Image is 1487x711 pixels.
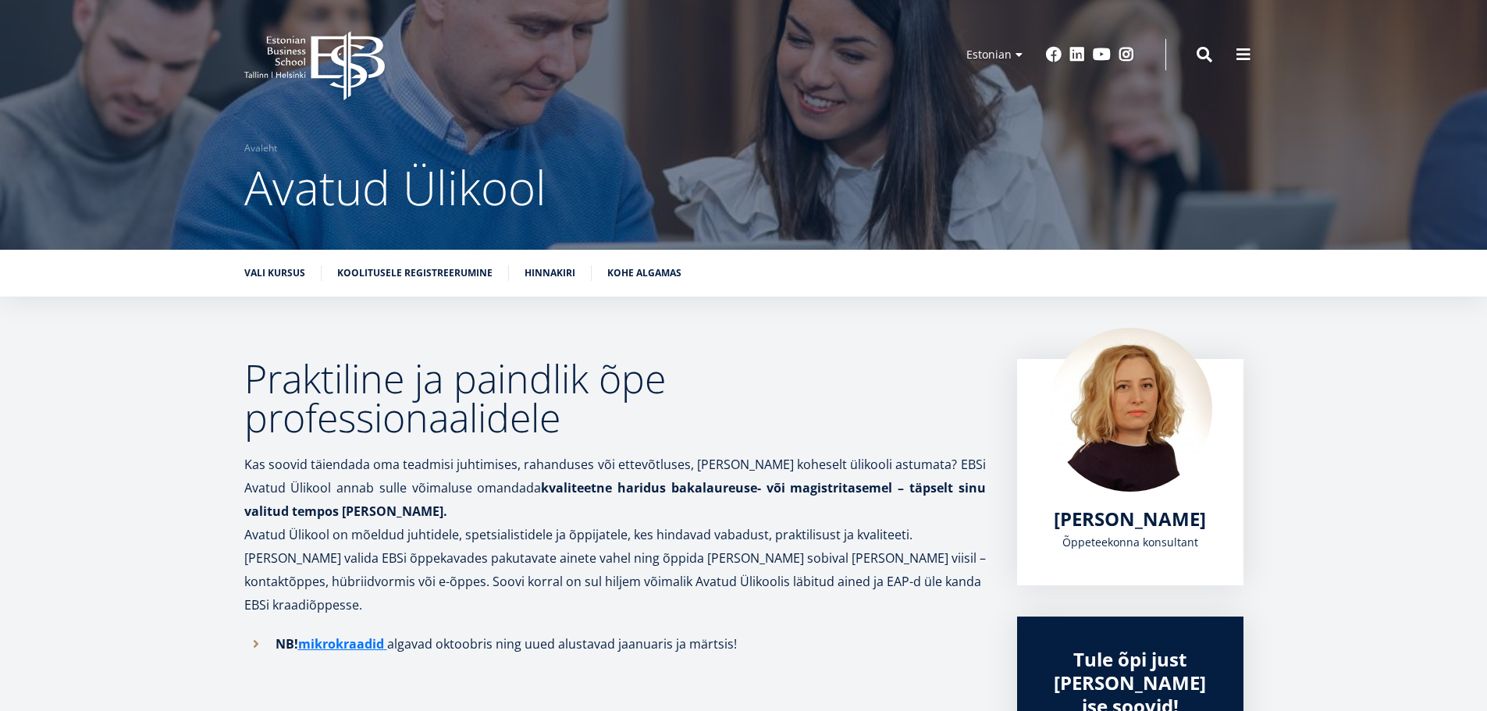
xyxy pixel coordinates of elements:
a: ikrokraadid [311,632,384,656]
p: Kas soovid täiendada oma teadmisi juhtimises, rahanduses või ettevõtluses, [PERSON_NAME] koheselt... [244,453,986,523]
h2: Praktiline ja paindlik õpe professionaalidele [244,359,986,437]
strong: NB! [276,635,387,652]
strong: kvaliteetne haridus bakalaureuse- või magistritasemel – täpselt sinu valitud tempos [PERSON_NAME]. [244,479,986,520]
a: Kohe algamas [607,265,681,281]
p: Avatud Ülikool on mõeldud juhtidele, spetsialistidele ja õppijatele, kes hindavad vabadust, prakt... [244,523,986,617]
img: Kadri Osula Learning Journey Advisor [1048,328,1212,492]
span: [PERSON_NAME] [1054,506,1206,531]
a: Koolitusele registreerumine [337,265,493,281]
a: Vali kursus [244,265,305,281]
li: algavad oktoobris ning uued alustavad jaanuaris ja märtsis! [244,632,986,656]
div: Õppeteekonna konsultant [1048,531,1212,554]
a: [PERSON_NAME] [1054,507,1206,531]
span: Avatud Ülikool [244,155,546,219]
a: m [298,632,311,656]
a: Facebook [1046,47,1062,62]
a: Youtube [1093,47,1111,62]
a: Hinnakiri [525,265,575,281]
a: Avaleht [244,140,277,156]
a: Linkedin [1069,47,1085,62]
a: Instagram [1119,47,1134,62]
